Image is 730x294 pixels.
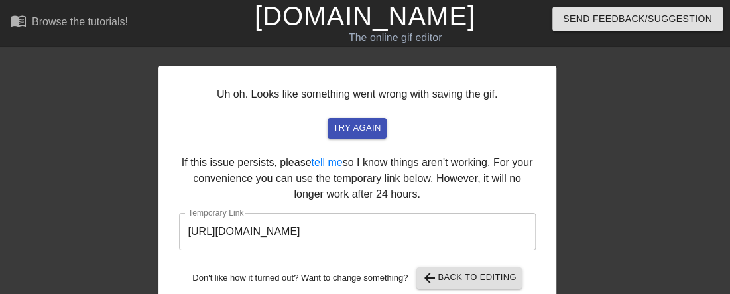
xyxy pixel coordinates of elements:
input: bare [179,213,536,250]
a: tell me [311,157,342,168]
div: Browse the tutorials! [32,16,128,27]
button: Send Feedback/Suggestion [552,7,723,31]
span: arrow_back [422,270,438,286]
span: Back to Editing [422,270,517,286]
span: Send Feedback/Suggestion [563,11,712,27]
button: Back to Editing [416,267,522,289]
div: Don't like how it turned out? Want to change something? [179,267,536,289]
span: try again [333,121,381,136]
a: Browse the tutorials! [11,13,128,33]
a: [DOMAIN_NAME] [255,1,475,31]
div: The online gif editor [250,30,540,46]
button: try again [328,118,386,139]
span: menu_book [11,13,27,29]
